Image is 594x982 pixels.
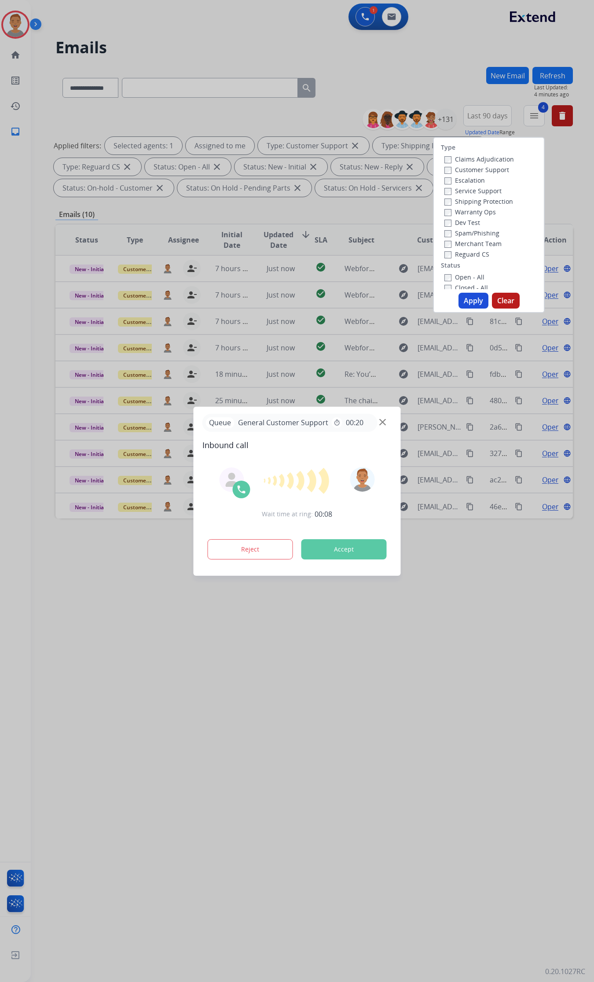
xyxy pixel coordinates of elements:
[444,209,451,216] input: Warranty Ops
[441,143,455,152] label: Type
[444,166,509,174] label: Customer Support
[315,509,332,519] span: 00:08
[350,467,374,492] img: avatar
[444,230,451,237] input: Spam/Phishing
[444,177,451,184] input: Escalation
[444,283,488,292] label: Closed - All
[444,155,514,163] label: Claims Adjudication
[444,199,451,206] input: Shipping Protection
[444,197,513,206] label: Shipping Protection
[334,419,341,426] mat-icon: timer
[208,539,293,559] button: Reject
[492,293,520,309] button: Clear
[444,176,485,184] label: Escalation
[545,966,585,977] p: 0.20.1027RC
[444,218,480,227] label: Dev Test
[225,473,239,487] img: agent-avatar
[444,251,451,258] input: Reguard CS
[444,187,502,195] label: Service Support
[458,293,488,309] button: Apply
[235,417,332,428] span: General Customer Support
[346,417,363,428] span: 00:20
[444,274,451,281] input: Open - All
[444,239,502,248] label: Merchant Team
[202,439,392,451] span: Inbound call
[444,220,451,227] input: Dev Test
[444,285,451,292] input: Closed - All
[206,417,235,428] p: Queue
[301,539,387,559] button: Accept
[444,273,484,281] label: Open - All
[236,484,247,495] img: call-icon
[262,510,313,519] span: Wait time at ring:
[379,419,386,425] img: close-button
[441,261,460,270] label: Status
[444,156,451,163] input: Claims Adjudication
[444,229,499,237] label: Spam/Phishing
[444,241,451,248] input: Merchant Team
[444,250,489,258] label: Reguard CS
[444,167,451,174] input: Customer Support
[444,188,451,195] input: Service Support
[444,208,496,216] label: Warranty Ops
